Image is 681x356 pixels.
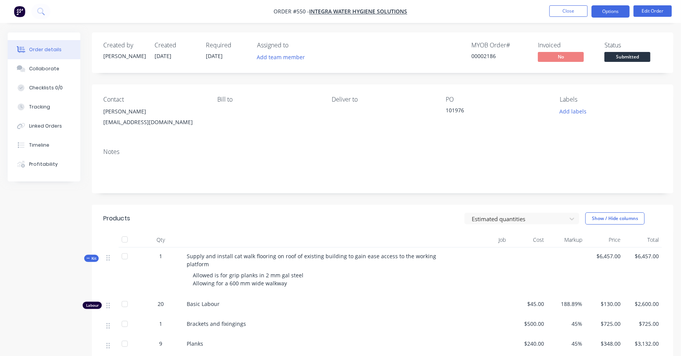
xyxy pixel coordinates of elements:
div: Price [585,232,624,248]
span: $240.00 [512,340,544,348]
div: PO [446,96,547,103]
button: Profitability [8,155,80,174]
button: Order details [8,40,80,59]
img: Factory [14,6,25,17]
span: 45% [550,340,582,348]
a: Integra Water Hygiene Solutions [310,8,407,15]
div: [PERSON_NAME] [103,52,145,60]
div: Collaborate [29,65,59,72]
span: $45.00 [512,300,544,308]
button: Edit Order [634,5,672,17]
div: Created [155,42,197,49]
div: Checklists 0/0 [29,84,63,91]
button: Close [549,5,588,17]
button: Tracking [8,97,80,117]
span: 1 [159,252,162,260]
button: Timeline [8,136,80,155]
span: Submitted [604,52,650,61]
div: Labour [83,302,102,309]
span: 188.89% [550,300,582,308]
span: Kit [86,256,96,261]
div: Linked Orders [29,123,62,129]
span: $6,457.00 [627,252,659,260]
span: 9 [159,340,162,348]
button: Collaborate [8,59,80,78]
button: Submitted [604,52,650,63]
button: Options [591,5,630,18]
div: Labels [560,96,662,103]
span: Basic Labour [187,300,220,307]
span: Brackets and fixingings [187,320,246,327]
button: Show / Hide columns [585,212,645,225]
div: Created by [103,42,145,49]
span: Supply and install cat walk flooring on roof of existing building to gain ease access to the work... [187,252,438,268]
span: $130.00 [588,300,621,308]
div: [EMAIL_ADDRESS][DOMAIN_NAME] [103,117,205,128]
div: Order details [29,46,62,53]
span: $725.00 [588,320,621,328]
button: Kit [84,255,99,262]
div: Cost [509,232,547,248]
span: $500.00 [512,320,544,328]
div: Assigned to [257,42,334,49]
div: 101976 [446,106,541,117]
div: Tracking [29,104,50,110]
div: Status [604,42,662,49]
div: 00002186 [471,52,529,60]
button: Add team member [253,52,309,62]
span: $348.00 [588,340,621,348]
div: Deliver to [332,96,433,103]
span: 45% [550,320,582,328]
span: [DATE] [206,52,223,60]
div: Bill to [217,96,319,103]
span: Order #550 - [274,8,310,15]
div: Notes [103,148,662,155]
span: $3,132.00 [627,340,659,348]
button: Add team member [257,52,309,62]
span: $2,600.00 [627,300,659,308]
div: Contact [103,96,205,103]
span: No [538,52,584,61]
button: Add labels [556,106,591,117]
span: 20 [158,300,164,308]
span: Planks [187,340,203,347]
div: Invoiced [538,42,595,49]
div: MYOB Order # [471,42,529,49]
div: Products [103,214,130,223]
span: $725.00 [627,320,659,328]
span: 1 [159,320,162,328]
button: Linked Orders [8,117,80,136]
button: Checklists 0/0 [8,78,80,97]
div: Qty [138,232,184,248]
div: Total [624,232,662,248]
div: Job [451,232,509,248]
span: Allowed is for grip planks in 2 mm gal steel Allowing for a 600 mm wide walkway [193,272,303,287]
div: Timeline [29,142,49,149]
div: Required [206,42,248,49]
div: [PERSON_NAME] [103,106,205,117]
div: Profitability [29,161,58,168]
div: Markup [547,232,585,248]
div: [PERSON_NAME][EMAIL_ADDRESS][DOMAIN_NAME] [103,106,205,131]
span: [DATE] [155,52,171,60]
span: $6,457.00 [588,252,621,260]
